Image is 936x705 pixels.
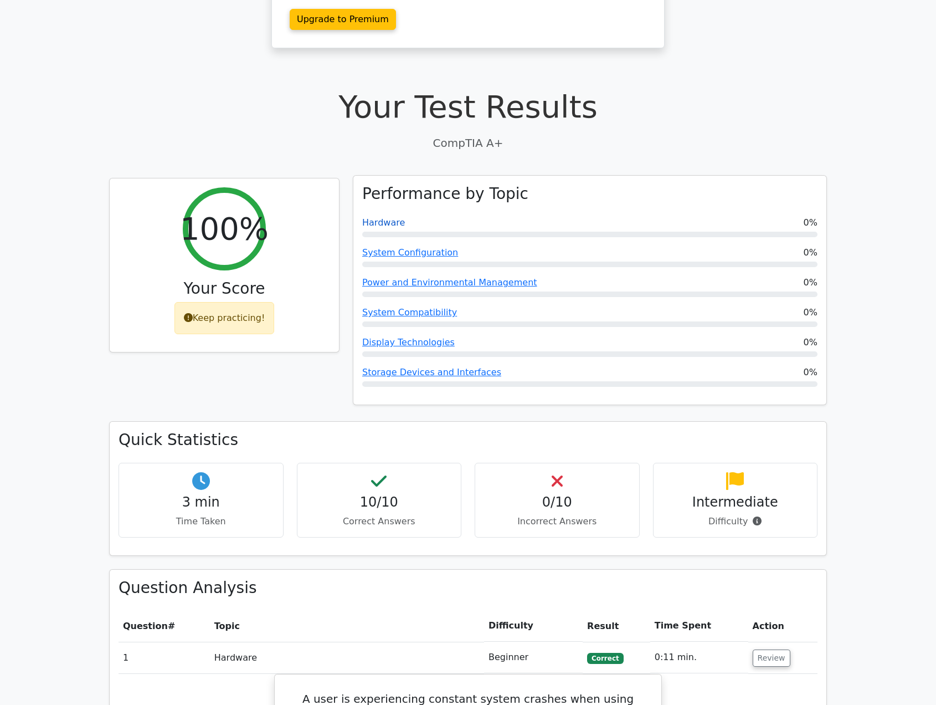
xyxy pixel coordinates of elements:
[583,610,650,642] th: Result
[804,246,817,259] span: 0%
[362,247,458,258] a: System Configuration
[290,9,396,30] a: Upgrade to Premium
[362,337,455,348] a: Display Technologies
[662,515,809,528] p: Difficulty
[210,610,484,642] th: Topic
[484,642,583,673] td: Beginner
[484,515,630,528] p: Incorrect Answers
[650,610,748,642] th: Time Spent
[119,579,817,597] h3: Question Analysis
[650,642,748,673] td: 0:11 min.
[662,494,809,510] h4: Intermediate
[587,653,623,664] span: Correct
[484,494,630,510] h4: 0/10
[804,276,817,289] span: 0%
[180,210,269,247] h2: 100%
[753,650,790,667] button: Review
[484,610,583,642] th: Difficulty
[128,515,274,528] p: Time Taken
[362,277,537,288] a: Power and Environmental Management
[362,307,457,318] a: System Compatibility
[123,621,168,631] span: Question
[748,610,817,642] th: Action
[804,366,817,379] span: 0%
[362,185,528,203] h3: Performance by Topic
[306,494,452,510] h4: 10/10
[306,515,452,528] p: Correct Answers
[109,135,827,151] p: CompTIA A+
[109,88,827,125] h1: Your Test Results
[119,610,210,642] th: #
[128,494,274,510] h4: 3 min
[362,367,501,377] a: Storage Devices and Interfaces
[362,217,405,228] a: Hardware
[119,279,330,298] h3: Your Score
[210,642,484,673] td: Hardware
[119,431,817,449] h3: Quick Statistics
[804,336,817,349] span: 0%
[804,306,817,319] span: 0%
[804,216,817,229] span: 0%
[119,642,210,673] td: 1
[174,302,275,334] div: Keep practicing!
